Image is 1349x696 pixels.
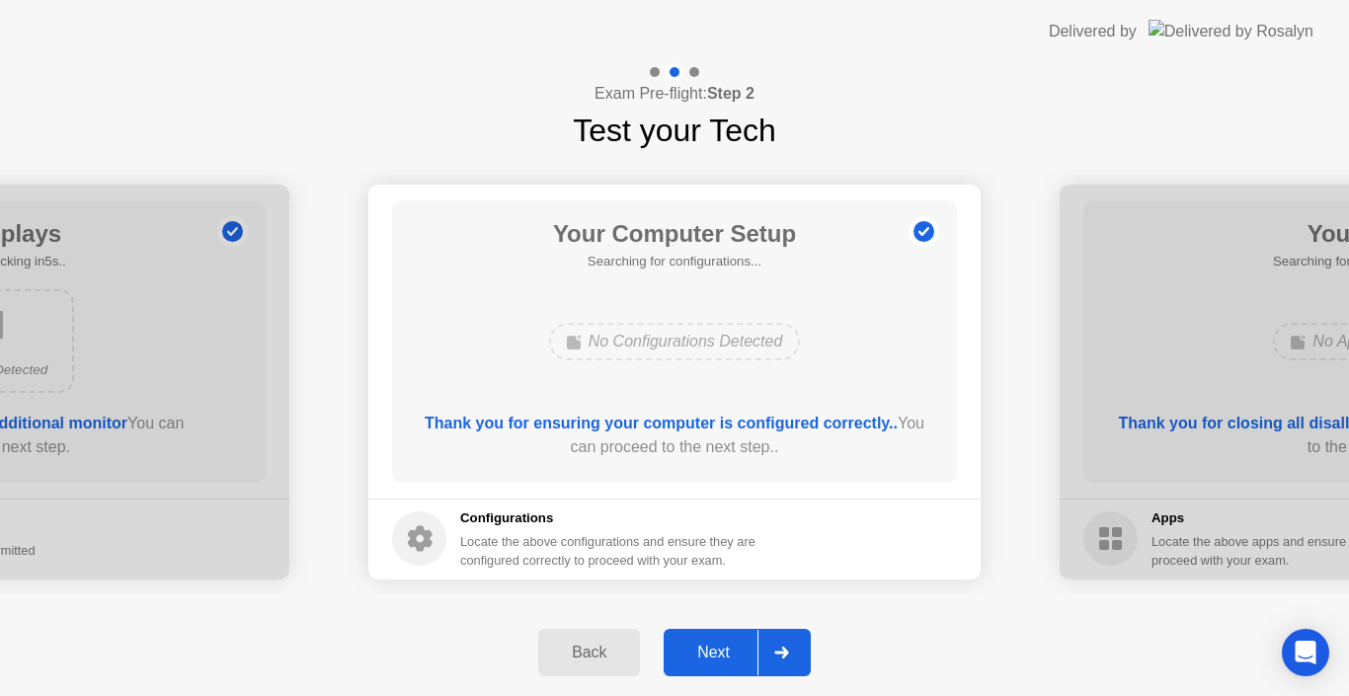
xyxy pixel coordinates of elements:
[595,82,754,106] h4: Exam Pre-flight:
[425,415,898,431] b: Thank you for ensuring your computer is configured correctly..
[460,508,759,528] h5: Configurations
[544,644,634,661] div: Back
[707,85,754,102] b: Step 2
[538,629,640,676] button: Back
[1149,20,1313,42] img: Delivered by Rosalyn
[460,532,759,570] div: Locate the above configurations and ensure they are configured correctly to proceed with your exam.
[670,644,757,661] div: Next
[553,252,796,271] h5: Searching for configurations...
[553,216,796,252] h1: Your Computer Setup
[573,107,776,154] h1: Test your Tech
[1282,629,1329,676] div: Open Intercom Messenger
[421,412,929,459] div: You can proceed to the next step..
[549,323,801,360] div: No Configurations Detected
[1049,20,1137,43] div: Delivered by
[664,629,811,676] button: Next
